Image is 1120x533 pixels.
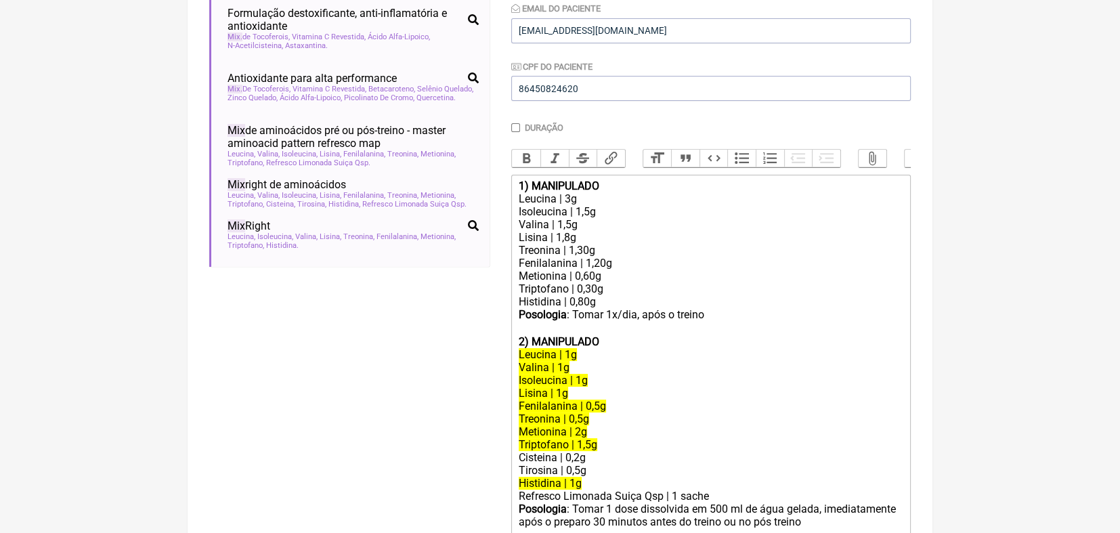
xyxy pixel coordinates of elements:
[228,200,264,209] span: Triptofano
[295,232,318,241] span: Valina
[519,361,569,374] del: Valina | 1g
[228,150,255,158] span: Leucina
[368,85,415,93] span: Betacaroteno
[519,205,903,218] div: Isoleucina | 1,5g
[699,150,728,167] button: Code
[228,158,264,167] span: Triptofano
[228,41,283,50] span: N-Acetilcisteina
[266,241,299,250] span: Histidina
[343,191,385,200] span: Fenilalanina
[343,150,385,158] span: Fenilalanina
[228,178,346,191] span: right de aminoácidos
[519,425,587,438] del: Metionina | 2g
[292,33,366,41] span: Vitamina C Revestida
[228,85,290,93] span: De Tocoferois
[368,33,430,41] span: Ácido Alfa-Lipoico
[519,218,903,231] div: Valina | 1,5g
[344,93,414,102] span: Picolinato De Cromo
[569,150,597,167] button: Strikethrough
[519,257,903,270] div: Fenilalanina | 1,20g
[519,503,567,515] strong: Posologia
[643,150,672,167] button: Heading
[519,464,903,477] div: Tirosina | 0,5g
[519,295,903,308] div: Histidina | 0,80g
[228,219,245,232] span: Mix
[519,308,567,321] strong: Posologia
[511,3,601,14] label: Email do Paciente
[519,387,568,400] del: Lisina | 1g
[859,150,887,167] button: Attach Files
[387,150,418,158] span: Treonina
[421,150,456,158] span: Metionina
[293,85,366,93] span: Vitamina C Revestida
[228,124,245,137] span: Mix
[727,150,756,167] button: Bullets
[519,192,903,205] div: Leucina | 3g
[266,158,370,167] span: Refresco Limonada Suiça Qsp
[320,150,341,158] span: Lisina
[519,231,903,244] div: Lisina | 1,8g
[519,490,903,503] div: Refresco Limonada Suiça Qsp | 1 sache
[328,200,360,209] span: Histidina
[280,93,342,102] span: Ácido Alfa-Lipoico
[343,232,374,241] span: Treonina
[519,451,903,464] div: Cisteina | 0,2g
[228,178,245,191] span: Mix
[285,41,328,50] span: Astaxantina
[812,150,840,167] button: Increase Level
[519,308,903,335] div: : Tomar 1x/dia, após o treino ㅤ
[320,232,341,241] span: Lisina
[362,200,467,209] span: Refresco Limonada Suiça Qsp
[512,150,540,167] button: Bold
[228,241,264,250] span: Triptofano
[257,191,280,200] span: Valina
[519,348,577,361] del: Leucina | 1g
[297,200,326,209] span: Tirosina
[784,150,813,167] button: Decrease Level
[525,123,563,133] label: Duração
[228,33,242,41] span: Mix
[519,244,903,257] div: Treonina | 1,30g
[266,200,295,209] span: Cisteina
[228,219,270,232] span: Right
[540,150,569,167] button: Italic
[519,270,903,282] div: Metionina | 0,60g
[282,150,318,158] span: Isoleucina
[228,232,255,241] span: Leucina
[257,150,280,158] span: Valina
[228,93,278,102] span: Zinco Quelado
[228,85,242,93] span: Mix
[519,438,597,451] del: Triptofano | 1,5g
[519,477,582,490] del: Histidina | 1g
[519,412,589,425] del: Treonina | 0,5g
[416,93,456,102] span: Quercetina
[228,191,255,200] span: Leucina
[228,72,397,85] span: Antioxidante para alta performance
[597,150,625,167] button: Link
[756,150,784,167] button: Numbers
[387,191,418,200] span: Treonina
[519,282,903,295] div: Triptofano | 0,30g
[421,191,456,200] span: Metionina
[228,124,479,150] span: de aminoácidos pré ou pós-treino - master aminoacid pattern refresco map
[421,232,456,241] span: Metionina
[519,335,599,348] strong: 2) MANIPULADO
[671,150,699,167] button: Quote
[519,179,599,192] strong: 1) MANIPULADO
[257,232,293,241] span: Isoleucina
[228,33,290,41] span: de Tocoferois
[282,191,318,200] span: Isoleucina
[320,191,341,200] span: Lisina
[519,400,606,412] del: Fenilalanina | 0,5g
[228,7,462,33] span: Formulação destoxificante, anti-inflamatória e antioxidante
[905,150,933,167] button: Undo
[519,374,588,387] del: Isoleucina | 1g
[511,62,593,72] label: CPF do Paciente
[376,232,418,241] span: Fenilalanina
[417,85,473,93] span: Selênio Quelado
